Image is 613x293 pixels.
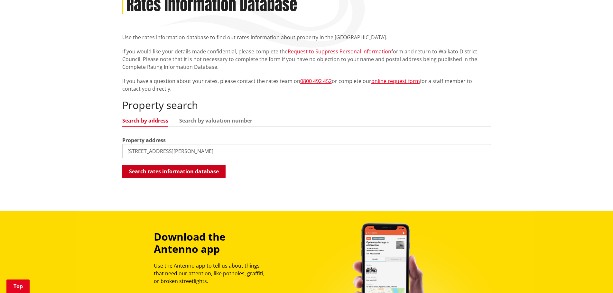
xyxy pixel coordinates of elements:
a: Search by valuation number [179,118,252,123]
a: Request to Suppress Personal Information [288,48,391,55]
h3: Download the Antenno app [154,231,270,255]
a: Top [6,279,30,293]
input: e.g. Duke Street NGARUAWAHIA [122,144,491,158]
a: online request form [371,78,420,85]
p: If you would like your details made confidential, please complete the form and return to Waikato ... [122,48,491,71]
a: Search by address [122,118,168,123]
iframe: Messenger Launcher [583,266,607,289]
button: Search rates information database [122,165,226,178]
h2: Property search [122,99,491,111]
label: Property address [122,136,166,144]
p: If you have a question about your rates, please contact the rates team on or complete our for a s... [122,77,491,93]
p: Use the Antenno app to tell us about things that need our attention, like potholes, graffiti, or ... [154,262,270,285]
p: Use the rates information database to find out rates information about property in the [GEOGRAPHI... [122,33,491,41]
a: 0800 492 452 [300,78,332,85]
